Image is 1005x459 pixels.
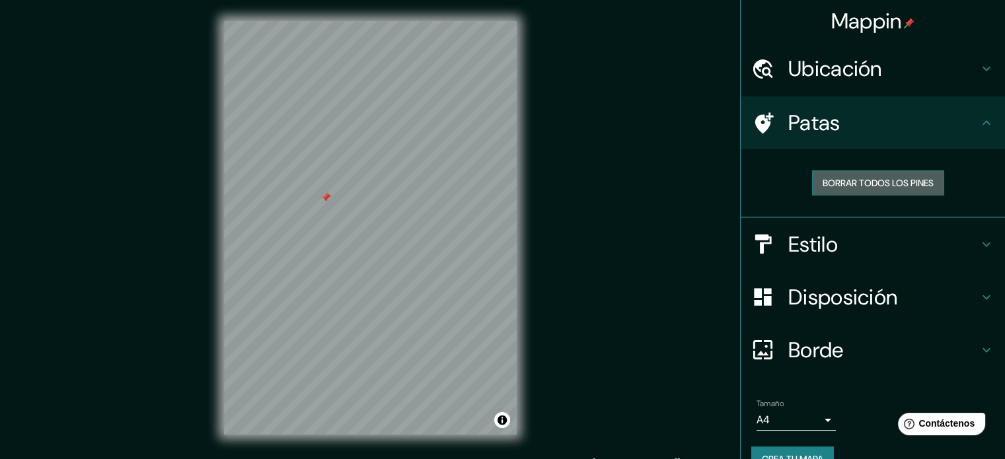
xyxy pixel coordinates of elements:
[887,407,990,444] iframe: Lanzador de widgets de ayuda
[812,170,944,195] button: Borrar todos los pines
[757,409,836,431] div: A4
[757,398,784,409] font: Tamaño
[904,18,914,28] img: pin-icon.png
[224,21,517,435] canvas: Mapa
[788,109,840,137] font: Patas
[788,55,882,83] font: Ubicación
[788,336,844,364] font: Borde
[741,324,1005,376] div: Borde
[494,412,510,428] button: Activar o desactivar atribución
[741,42,1005,95] div: Ubicación
[741,96,1005,149] div: Patas
[757,413,770,427] font: A4
[831,7,902,35] font: Mappin
[788,283,897,311] font: Disposición
[741,271,1005,324] div: Disposición
[741,218,1005,271] div: Estilo
[823,177,934,189] font: Borrar todos los pines
[788,230,838,258] font: Estilo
